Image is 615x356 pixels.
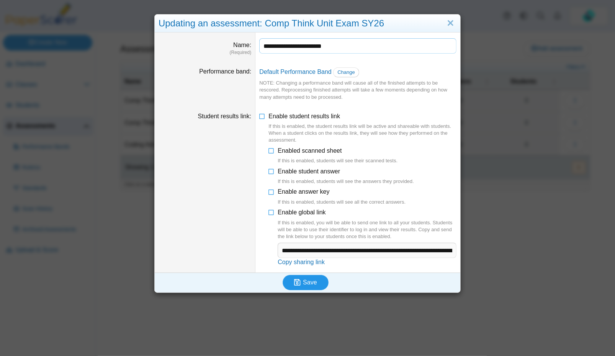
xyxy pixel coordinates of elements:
[445,17,456,30] a: Close
[159,49,251,56] dfn: (Required)
[233,42,251,48] label: Name
[268,113,456,144] span: Enable student results link
[278,178,414,185] div: If this is enabled, students will see the answers they provided.
[278,157,397,164] div: If this is enabled, students will see their scanned tests.
[278,199,406,206] div: If this is enabled, students will see all the correct answers.
[155,15,460,33] div: Updating an assessment: Comp Think Unit Exam SY26
[337,69,355,75] span: Change
[333,67,359,77] a: Change
[278,188,406,206] span: Enable answer key
[259,80,456,101] div: NOTE: Changing a performance band will cause all of the finished attempts to be rescored. Reproce...
[198,113,252,119] label: Student results link
[278,259,325,265] a: Copy sharing link
[278,209,456,240] span: Enable global link
[259,69,332,75] a: Default Performance Band
[278,147,397,165] span: Enabled scanned sheet
[278,219,456,240] div: If this is enabled, you will be able to send one link to all your students. Students will be able...
[283,275,329,290] button: Save
[278,168,414,185] span: Enable student answer
[268,123,456,144] div: If this is enabled, the student results link will be active and shareable with students. When a s...
[303,279,317,286] span: Save
[199,68,251,75] label: Performance band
